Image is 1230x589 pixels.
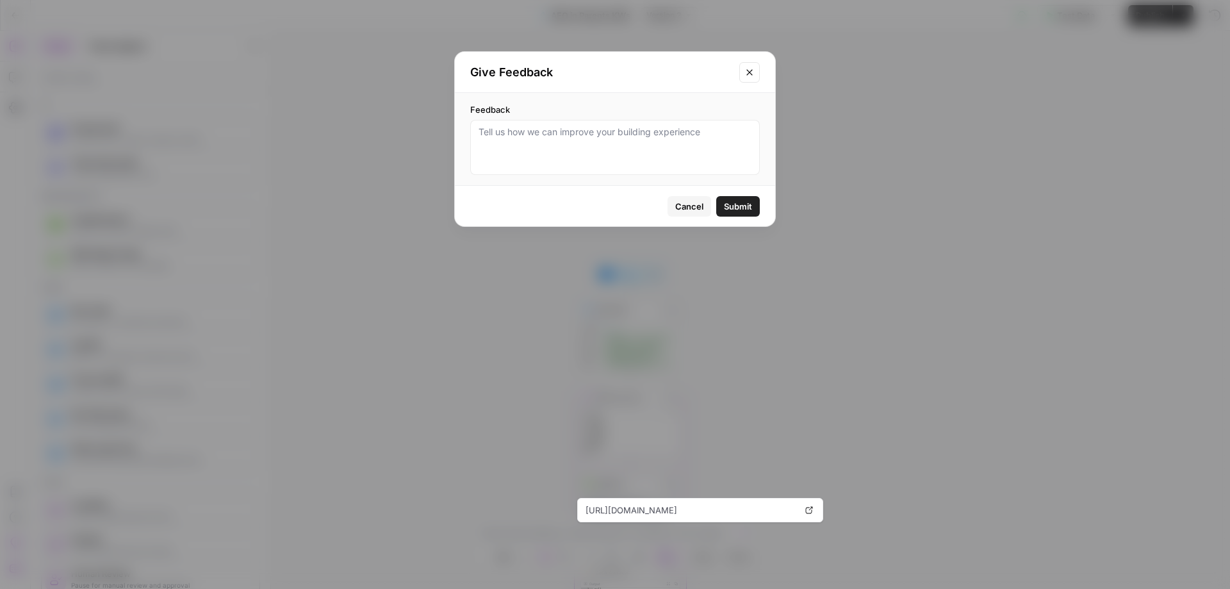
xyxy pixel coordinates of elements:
button: Cancel [668,196,711,217]
h2: Give Feedback [470,63,732,81]
button: Submit [716,196,760,217]
span: [URL][DOMAIN_NAME] [583,499,798,522]
button: Close modal [739,62,760,83]
span: Submit [724,200,752,213]
label: Feedback [470,103,760,116]
span: Cancel [675,200,703,213]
